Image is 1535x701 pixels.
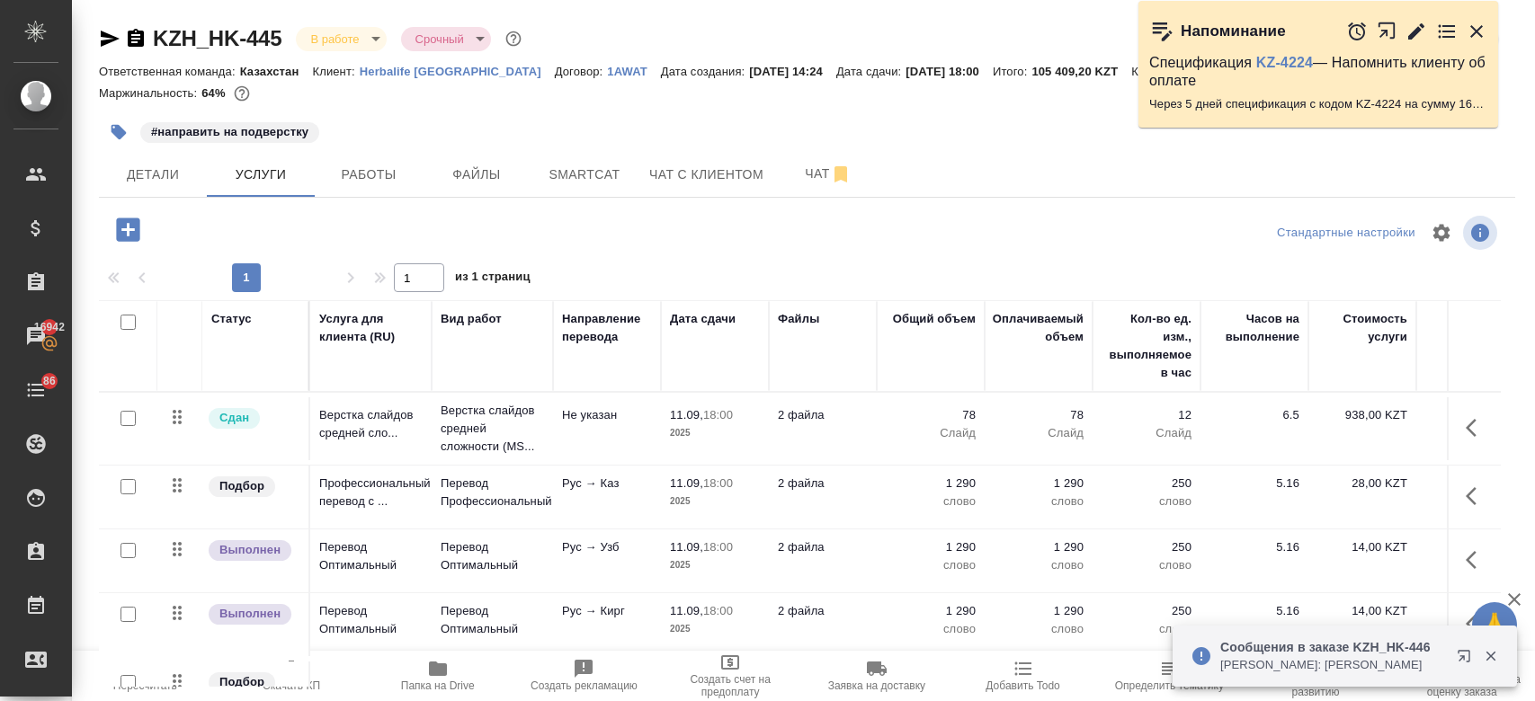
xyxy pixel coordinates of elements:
[670,620,760,638] p: 2025
[1472,602,1517,647] button: 🙏
[99,112,138,152] button: Добавить тэг
[1220,656,1445,674] p: [PERSON_NAME]: [PERSON_NAME]
[1102,310,1191,382] div: Кол-во ед. изм., выполняемое в час
[778,602,868,620] p: 2 файла
[219,541,281,559] p: Выполнен
[312,65,359,78] p: Клиент:
[1200,397,1308,460] td: 6.5
[219,409,249,427] p: Сдан
[993,310,1084,346] div: Оплачиваемый объем
[1420,211,1463,254] span: Настроить таблицу
[1149,95,1487,113] p: Через 5 дней спецификация с кодом KZ-4224 на сумму 16080.7 KZT будет просрочена
[1102,406,1191,424] p: 12
[994,556,1084,574] p: слово
[703,408,733,421] p: 18:00
[1115,679,1224,692] span: Определить тематику
[1317,310,1407,346] div: Стоимость услуги
[1425,406,1515,424] p: 0 %
[1346,21,1368,42] button: Отложить
[1200,593,1308,656] td: 5.16
[360,65,555,78] p: Herbalife [GEOGRAPHIC_DATA]
[1200,466,1308,528] td: 5.16
[555,65,608,78] p: Договор:
[99,65,240,78] p: Ответственная команда:
[886,620,976,638] p: слово
[886,475,976,492] p: 1 290
[562,538,652,556] p: Рус → Узб
[1425,602,1515,620] p: 0 %
[1455,406,1498,449] button: Показать кнопки
[670,540,703,554] p: 11.09,
[511,651,657,701] button: Создать рекламацию
[562,475,652,492] p: Рус → Каз
[410,31,469,47] button: Срочный
[441,475,544,510] p: Перевод Профессиональный
[364,651,511,701] button: Папка на Drive
[32,372,67,390] span: 86
[23,318,76,336] span: 16942
[1181,22,1286,40] p: Напоминание
[785,163,871,185] span: Чат
[562,310,652,346] div: Направление перевода
[886,556,976,574] p: слово
[670,604,703,617] p: 11.09,
[326,164,412,186] span: Работы
[1209,310,1299,346] div: Часов на выполнение
[531,679,638,692] span: Создать рекламацию
[1096,651,1243,701] button: Определить тематику
[201,86,229,100] p: 64%
[219,673,264,691] p: Подбор
[670,476,703,490] p: 11.09,
[778,310,819,328] div: Файлы
[986,679,1059,692] span: Добавить Todo
[836,65,906,78] p: Дата сдачи:
[1425,475,1515,492] p: 0 %
[1272,219,1420,247] div: split button
[670,310,736,328] div: Дата сдачи
[218,164,304,186] span: Услуги
[778,475,868,492] p: 2 файла
[1446,638,1489,681] button: Открыть в новой вкладке
[994,475,1084,492] p: 1 290
[828,679,925,692] span: Заявка на доставку
[433,164,520,186] span: Файлы
[1102,620,1191,638] p: слово
[1479,606,1510,643] span: 🙏
[211,310,252,328] div: Статус
[562,602,652,620] p: Рус → Кирг
[778,538,868,556] p: 2 файла
[749,65,836,78] p: [DATE] 14:24
[319,475,423,510] p: Профессиональный перевод с ...
[319,538,423,574] p: Перевод Оптимальный
[441,402,544,456] p: Верстка слайдов средней сложности (MS...
[1317,475,1407,492] p: 28,00 KZT
[153,26,281,50] a: KZH_HK-445
[994,492,1084,510] p: слово
[455,266,531,292] span: из 1 страниц
[1317,406,1407,424] p: 938,00 KZT
[1317,538,1407,556] p: 14,00 KZT
[319,602,423,638] p: Перевод Оптимальный
[703,476,733,490] p: 18:00
[993,65,1031,78] p: Итого:
[668,673,793,698] span: Создать счет на предоплату
[1455,475,1498,518] button: Показать кнопки
[886,424,976,442] p: Слайд
[994,620,1084,638] p: слово
[893,310,976,328] div: Общий объем
[4,368,67,413] a: 86
[1472,648,1509,664] button: Закрыть
[1102,602,1191,620] p: 250
[441,602,544,638] p: Перевод Оптимальный
[670,556,760,574] p: 2025
[1102,492,1191,510] p: слово
[657,651,804,701] button: Создать счет на предоплату
[1256,55,1313,70] a: KZ-4224
[670,492,760,510] p: 2025
[1031,65,1131,78] p: 105 409,20 KZT
[441,538,544,574] p: Перевод Оптимальный
[670,408,703,421] p: 11.09,
[994,424,1084,442] p: Слайд
[305,31,364,47] button: В работе
[906,65,993,78] p: [DATE] 18:00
